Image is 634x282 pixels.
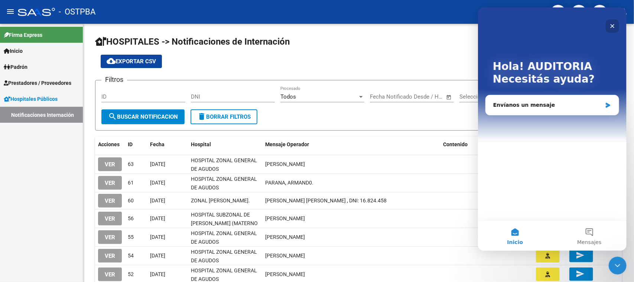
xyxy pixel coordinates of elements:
[440,137,477,153] datatable-header-cell: Contenido
[128,271,134,277] span: 52
[95,137,125,153] datatable-header-cell: Acciones
[407,93,443,100] input: Fecha fin
[265,198,387,204] span: PAEZ OSCAR ALFREDO , DNI: 16.824.458
[265,253,305,259] span: LARRONDO SOLEDAD
[478,7,627,251] iframe: Intercom live chat
[107,57,116,65] mat-icon: cloud_download
[576,251,585,260] mat-icon: send
[95,36,290,47] span: HOSPITALES -> Notificaciones de Internación
[98,141,120,147] span: Acciones
[191,212,258,235] span: HOSPITAL SUBZONAL DE [PERSON_NAME] (MATERNO INFANTIL [PERSON_NAME])
[107,58,156,65] span: Exportar CSV
[105,198,115,204] span: VER
[262,137,440,153] datatable-header-cell: Mensaje Operador
[108,112,117,121] mat-icon: search
[191,198,250,204] span: ZONAL [PERSON_NAME].
[6,7,15,16] mat-icon: menu
[150,233,185,241] div: [DATE]
[98,267,122,281] button: VER
[128,234,134,240] span: 55
[150,251,185,260] div: [DATE]
[4,47,23,55] span: Inicio
[98,176,122,190] button: VER
[191,249,257,272] span: HOSPITAL ZONAL GENERAL DE AGUDOS [PERSON_NAME]
[191,109,257,124] button: Borrar Filtros
[128,161,134,167] span: 63
[150,179,185,187] div: [DATE]
[147,137,188,153] datatable-header-cell: Fecha
[101,74,127,85] h3: Filtros
[265,215,305,221] span: DIAZ CAMILA
[576,269,585,278] mat-icon: send
[265,161,305,167] span: SANABRIA YAMILA
[128,215,134,221] span: 56
[4,63,27,71] span: Padrón
[477,137,533,153] datatable-header-cell: Adjuntos
[150,141,165,147] span: Fecha
[59,4,95,20] span: - OSTPBA
[98,249,122,263] button: VER
[150,196,185,205] div: [DATE]
[459,93,520,100] span: Seleccionar Gerenciador
[191,230,257,262] span: HOSPITAL ZONAL GENERAL DE AGUDOS DESCENTRALIZADO EVITA PUEBLO
[105,180,115,186] span: VER
[98,212,122,225] button: VER
[265,271,305,277] span: ARANDA MONGE LUCIANO
[265,180,313,186] span: PARANA, ARMAND0.
[105,234,115,241] span: VER
[150,270,185,279] div: [DATE]
[98,194,122,208] button: VER
[108,113,178,120] span: Buscar Notificacion
[4,95,58,103] span: Hospitales Públicos
[98,230,122,244] button: VER
[128,198,134,204] span: 60
[128,180,134,186] span: 61
[370,93,400,100] input: Fecha inicio
[101,109,185,124] button: Buscar Notificacion
[191,176,257,199] span: HOSPITAL ZONAL GENERAL DE AGUDOS [PERSON_NAME]
[280,93,296,100] span: Todos
[443,141,468,147] span: Contenido
[197,113,251,120] span: Borrar Filtros
[445,93,453,102] button: Open calendar
[101,55,162,68] button: Exportar CSV
[128,253,134,259] span: 54
[150,214,185,223] div: [DATE]
[105,253,115,259] span: VER
[105,271,115,278] span: VER
[4,79,71,87] span: Prestadores / Proveedores
[188,137,262,153] datatable-header-cell: Hospital
[98,157,122,171] button: VER
[105,215,115,222] span: VER
[4,31,42,39] span: Firma Express
[150,160,185,169] div: [DATE]
[191,157,257,180] span: HOSPITAL ZONAL GENERAL DE AGUDOS [PERSON_NAME]
[265,141,309,147] span: Mensaje Operador
[197,112,206,121] mat-icon: delete
[609,257,627,275] iframe: Intercom live chat
[105,161,115,168] span: VER
[265,234,305,240] span: LARRONDO SOLEDAD
[128,141,133,147] span: ID
[125,137,147,153] datatable-header-cell: ID
[191,141,211,147] span: Hospital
